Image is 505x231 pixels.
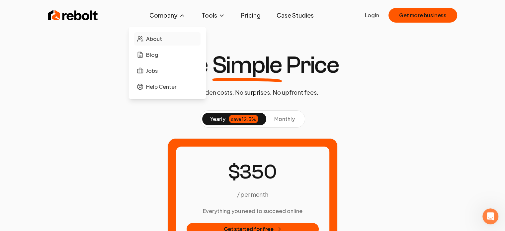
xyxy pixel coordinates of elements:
span: Jobs [146,67,158,75]
span: Blog [146,51,158,59]
button: Get more business [388,8,457,23]
a: Help Center [134,80,201,93]
h1: One Price [166,53,339,77]
span: About [146,35,162,43]
a: Pricing [236,9,266,22]
button: monthly [266,113,303,125]
a: About [134,32,201,46]
span: monthly [274,115,295,122]
button: yearlysave 12.5% [202,113,266,125]
a: Blog [134,48,201,61]
span: yearly [210,115,225,123]
p: / per month [237,190,268,199]
button: Company [144,9,191,22]
div: save 12.5% [229,115,258,123]
a: Jobs [134,64,201,77]
iframe: Intercom live chat [482,208,498,224]
img: Rebolt Logo [48,9,98,22]
a: Login [365,11,379,19]
a: Case Studies [271,9,319,22]
button: Tools [196,9,230,22]
span: Simple [212,53,282,77]
span: Help Center [146,83,177,91]
p: No hidden costs. No surprises. No upfront fees. [187,88,318,97]
h3: Everything you need to succeed online [187,207,319,215]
